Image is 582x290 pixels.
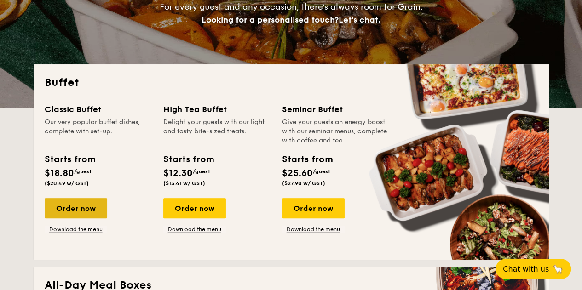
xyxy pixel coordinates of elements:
span: $18.80 [45,168,74,179]
span: $25.60 [282,168,313,179]
span: Chat with us [503,265,549,273]
div: Give your guests an energy boost with our seminar menus, complete with coffee and tea. [282,118,390,145]
div: Seminar Buffet [282,103,390,116]
span: ($27.90 w/ GST) [282,180,325,187]
div: Order now [163,198,226,218]
h2: Buffet [45,75,538,90]
span: 🦙 [553,264,564,274]
span: /guest [313,168,330,175]
div: Delight your guests with our light and tasty bite-sized treats. [163,118,271,145]
div: Classic Buffet [45,103,152,116]
div: Starts from [282,153,332,166]
button: Chat with us🦙 [496,259,571,279]
a: Download the menu [163,226,226,233]
span: Looking for a personalised touch? [202,15,339,25]
span: ($20.49 w/ GST) [45,180,89,187]
span: /guest [193,168,210,175]
div: Order now [282,198,345,218]
a: Download the menu [45,226,107,233]
div: Our very popular buffet dishes, complete with set-up. [45,118,152,145]
div: Order now [45,198,107,218]
div: Starts from [163,153,213,166]
span: $12.30 [163,168,193,179]
div: High Tea Buffet [163,103,271,116]
a: Download the menu [282,226,345,233]
span: ($13.41 w/ GST) [163,180,205,187]
span: Let's chat. [339,15,380,25]
span: /guest [74,168,92,175]
div: Starts from [45,153,95,166]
